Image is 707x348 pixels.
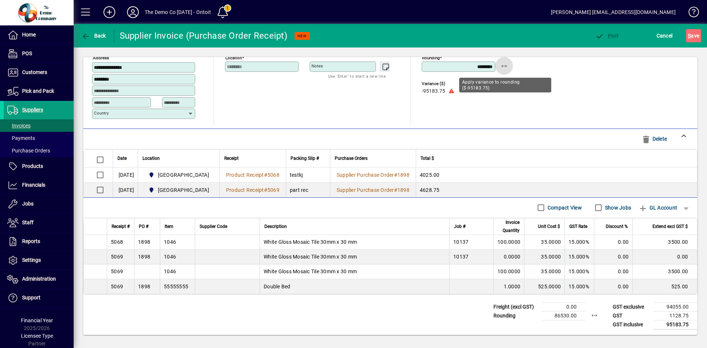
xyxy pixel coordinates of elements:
[260,235,449,250] td: White Gloss Mosaic Tile 30mm x 30 mm
[224,186,282,194] a: Product Receipt#5069
[267,172,279,178] span: 5068
[594,250,632,264] td: 0.00
[22,238,40,244] span: Reports
[524,264,564,279] td: 35.0000
[569,222,587,231] span: GST Rate
[4,63,74,82] a: Customers
[334,171,412,179] a: Supplier Purchase Order#1898
[145,171,212,179] span: Auckland
[564,250,594,264] td: 15.000%
[226,172,264,178] span: Product Receipt
[117,154,133,162] div: Date
[564,235,594,250] td: 15.000%
[594,235,632,250] td: 0.00
[225,55,242,60] mat-label: Location
[4,157,74,176] a: Products
[609,302,653,311] td: GST exclusive
[4,251,74,270] a: Settings
[291,154,319,162] span: Packing Slip #
[459,78,551,92] div: Apply variance to rounding ($-95183.75)
[143,154,160,162] span: Location
[632,279,697,294] td: 525.00
[4,26,74,44] a: Home
[22,201,34,207] span: Jobs
[264,222,287,231] span: Description
[606,222,628,231] span: Discount %
[337,187,394,193] span: Supplier Purchase Order
[635,201,681,214] button: GL Account
[334,186,412,194] a: Supplier Purchase Order#1898
[164,268,176,275] div: 1046
[609,320,653,329] td: GST inclusive
[594,279,632,294] td: 0.00
[264,187,267,193] span: #
[538,222,560,231] span: Unit Cost $
[22,50,32,56] span: POS
[312,63,323,68] mat-label: Notes
[4,176,74,194] a: Financials
[524,250,564,264] td: 35.0000
[632,235,697,250] td: 3500.00
[298,34,307,38] span: NEW
[260,250,449,264] td: White Gloss Mosaic Tile 30mm x 30 mm
[4,270,74,288] a: Administration
[224,154,239,162] span: Receipt
[22,182,45,188] span: Financials
[7,123,31,129] span: Invoices
[22,163,43,169] span: Products
[541,302,585,311] td: 0.00
[226,187,264,193] span: Product Receipt
[158,171,209,179] span: [GEOGRAPHIC_DATA]
[594,264,632,279] td: 0.00
[4,195,74,213] a: Jobs
[493,264,524,279] td: 100.0000
[4,214,74,232] a: Staff
[688,33,691,39] span: S
[608,33,611,39] span: P
[653,311,697,320] td: 1128.75
[120,30,287,42] div: Supplier Invoice (Purchase Order Receipt)
[286,183,330,197] td: part rec
[112,222,130,231] span: Receipt #
[22,69,47,75] span: Customers
[7,135,35,141] span: Payments
[164,238,176,246] div: 1046
[134,279,160,294] td: 1898
[609,311,653,320] td: GST
[541,311,585,320] td: 86530.00
[107,250,134,264] td: 5069
[260,264,449,279] td: White Gloss Mosaic Tile 30mm x 30 mm
[604,204,631,211] label: Show Jobs
[551,6,676,18] div: [PERSON_NAME] [EMAIL_ADDRESS][DOMAIN_NAME]
[632,264,697,279] td: 3500.00
[4,45,74,63] a: POS
[22,88,54,94] span: Pick and Pack
[74,29,114,42] app-page-header-button: Back
[416,168,697,183] td: 4025.00
[4,289,74,307] a: Support
[683,1,698,25] a: Knowledge Base
[564,279,594,294] td: 15.000%
[328,72,386,80] mat-hint: Use 'Enter' to start a new line
[22,219,34,225] span: Staff
[267,187,279,193] span: 5069
[335,154,367,162] span: Purchase Orders
[639,132,673,145] app-page-header-button: Delete selection
[394,172,397,178] span: #
[165,222,173,231] span: Item
[546,204,582,211] label: Compact View
[286,168,330,183] td: testkj
[498,218,520,235] span: Invoice Quantity
[454,222,465,231] span: Job #
[655,29,675,42] button: Cancel
[686,29,701,42] button: Save
[22,276,56,282] span: Administration
[4,144,74,157] a: Purchase Orders
[653,302,697,311] td: 94055.00
[641,133,667,145] span: Delete
[490,311,541,320] td: Rounding
[164,283,188,290] div: 55555555
[185,48,197,59] a: View on map
[119,186,134,194] span: [DATE]
[224,171,282,179] a: Product Receipt#5068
